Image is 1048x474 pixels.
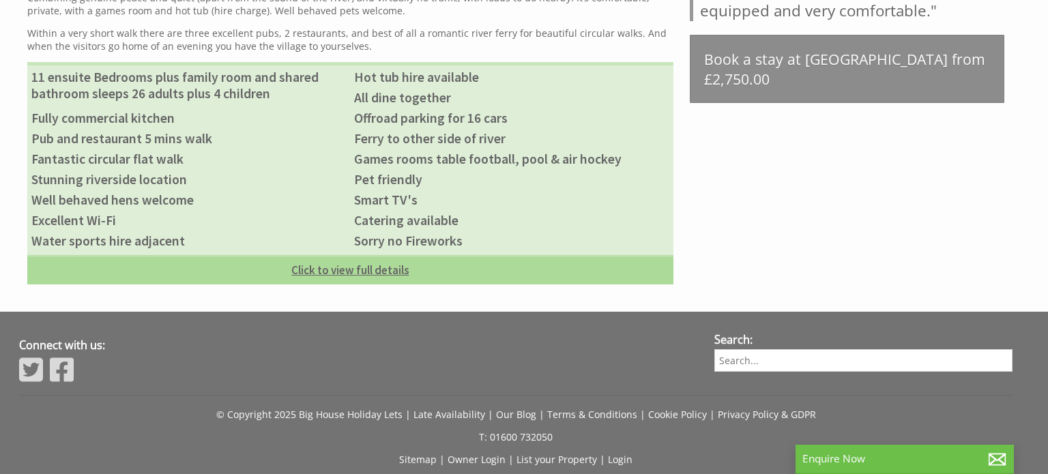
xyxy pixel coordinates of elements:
[27,108,350,128] li: Fully commercial kitchen
[350,231,673,251] li: Sorry no Fireworks
[648,408,707,421] a: Cookie Policy
[27,210,350,231] li: Excellent Wi-Fi
[516,453,597,466] a: List your Property
[27,67,350,104] li: 11 ensuite Bedrooms plus family room and shared bathroom sleeps 26 adults plus 4 children
[488,408,493,421] span: |
[27,169,350,190] li: Stunning riverside location
[508,453,514,466] span: |
[718,408,816,421] a: Privacy Policy & GDPR
[27,27,673,53] p: Within a very short walk there are three excellent pubs, 2 restaurants, and best of all a romanti...
[27,190,350,210] li: Well behaved hens welcome
[19,338,695,353] h3: Connect with us:
[714,332,1013,347] h3: Search:
[27,255,673,284] a: Click to view full details
[496,408,536,421] a: Our Blog
[27,128,350,149] li: Pub and restaurant 5 mins walk
[350,210,673,231] li: Catering available
[600,453,605,466] span: |
[690,35,1004,103] a: Book a stay at [GEOGRAPHIC_DATA] from £2,750.00
[350,149,673,169] li: Games rooms table football, pool & air hockey
[448,453,506,466] a: Owner Login
[714,349,1013,372] input: Search...
[539,408,544,421] span: |
[547,408,637,421] a: Terms & Conditions
[479,430,553,443] a: T: 01600 732050
[608,453,632,466] a: Login
[640,408,645,421] span: |
[439,453,445,466] span: |
[413,408,485,421] a: Late Availability
[350,87,673,108] li: All dine together
[710,408,715,421] span: |
[350,108,673,128] li: Offroad parking for 16 cars
[27,231,350,251] li: Water sports hire adjacent
[350,128,673,149] li: Ferry to other side of river
[27,149,350,169] li: Fantastic circular flat walk
[350,169,673,190] li: Pet friendly
[350,67,673,87] li: Hot tub hire available
[19,356,43,383] img: Twitter
[50,356,74,383] img: Facebook
[802,451,1007,466] p: Enquire Now
[350,190,673,210] li: Smart TV's
[399,453,437,466] a: Sitemap
[216,408,403,421] a: © Copyright 2025 Big House Holiday Lets
[405,408,411,421] span: |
